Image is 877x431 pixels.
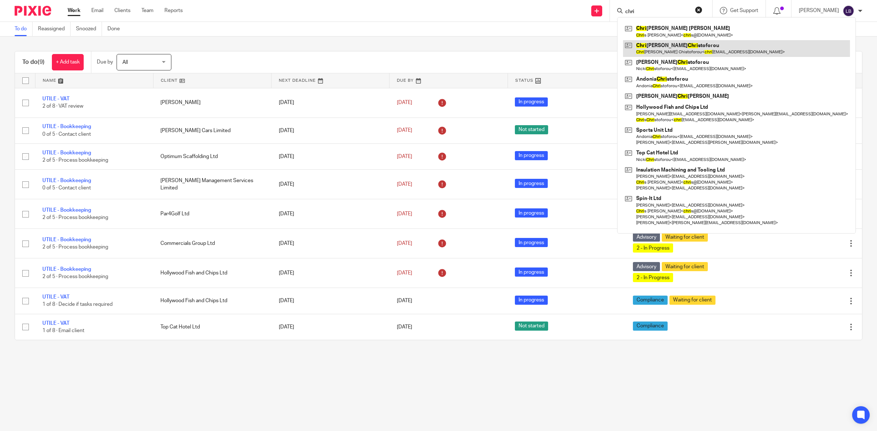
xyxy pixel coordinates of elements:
img: svg%3E [843,5,854,17]
a: UTILE - Bookkeeping [42,150,91,155]
a: UTILE - Bookkeeping [42,124,91,129]
a: To do [15,22,33,36]
td: Optimum Scaffolding Ltd [153,143,271,169]
span: Advisory [633,262,660,271]
span: 2 of 8 · VAT review [42,104,83,109]
a: Reports [164,7,183,14]
td: [DATE] [272,288,390,314]
span: Advisory [633,232,660,242]
span: 2 of 5 · Process bookkeeping [42,245,108,250]
td: [DATE] [272,118,390,143]
span: In progress [515,151,548,160]
span: In progress [515,208,548,218]
span: 2 - In Progress [633,243,673,253]
a: UTILE - VAT [42,295,69,300]
td: Commercials Group Ltd [153,229,271,258]
td: [DATE] [272,258,390,288]
span: [DATE] [397,324,412,330]
a: UTILE - Bookkeeping [42,237,91,242]
td: Hollywood Fish and Chips Ltd [153,258,271,288]
span: 1 of 8 · Email client [42,328,84,333]
span: [DATE] [397,270,412,276]
a: UTILE - VAT [42,96,69,101]
span: 2 of 5 · Process bookkeeping [42,274,108,279]
span: 2 of 5 · Process bookkeeping [42,158,108,163]
td: [PERSON_NAME] Management Services Limited [153,170,271,199]
td: [DATE] [272,170,390,199]
span: [DATE] [397,182,412,187]
span: [DATE] [397,100,412,105]
span: 2 of 5 · Process bookkeeping [42,215,108,220]
span: 1 of 8 · Decide if tasks required [42,302,113,307]
a: UTILE - VAT [42,321,69,326]
td: [DATE] [272,199,390,229]
a: Clients [114,7,130,14]
span: 0 of 5 · Contact client [42,132,91,137]
span: In progress [515,238,548,247]
button: Clear [695,6,702,14]
td: [DATE] [272,143,390,169]
span: Compliance [633,322,668,331]
span: [DATE] [397,154,412,159]
input: Search [624,9,690,15]
a: + Add task [52,54,84,70]
a: UTILE - Bookkeeping [42,208,91,213]
span: Get Support [730,8,758,13]
td: [PERSON_NAME] Cars Limited [153,118,271,143]
span: Waiting for client [662,262,708,271]
a: UTILE - Bookkeeping [42,178,91,183]
span: Compliance [633,296,668,305]
span: In progress [515,179,548,188]
span: All [122,60,128,65]
span: (9) [38,59,45,65]
span: [DATE] [397,241,412,246]
span: [DATE] [397,298,412,303]
img: Pixie [15,6,51,16]
p: Due by [97,58,113,66]
a: Work [68,7,80,14]
span: [DATE] [397,128,412,133]
span: [DATE] [397,211,412,216]
a: Snoozed [76,22,102,36]
h1: To do [22,58,45,66]
td: Par4Golf Ltd [153,199,271,229]
a: Team [141,7,153,14]
td: [DATE] [272,88,390,118]
a: Email [91,7,103,14]
span: Not started [515,322,548,331]
a: UTILE - Bookkeeping [42,267,91,272]
span: 0 of 5 · Contact client [42,185,91,191]
span: 2 - In Progress [633,273,673,282]
td: [DATE] [272,314,390,340]
span: In progress [515,296,548,305]
td: [DATE] [272,229,390,258]
td: Hollywood Fish and Chips Ltd [153,288,271,314]
a: Done [107,22,125,36]
span: Not started [515,125,548,134]
span: In progress [515,97,548,107]
td: [PERSON_NAME] [153,88,271,118]
span: In progress [515,268,548,277]
p: [PERSON_NAME] [799,7,839,14]
span: Waiting for client [662,232,708,242]
span: Waiting for client [669,296,715,305]
td: Top Cat Hotel Ltd [153,314,271,340]
a: Reassigned [38,22,71,36]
